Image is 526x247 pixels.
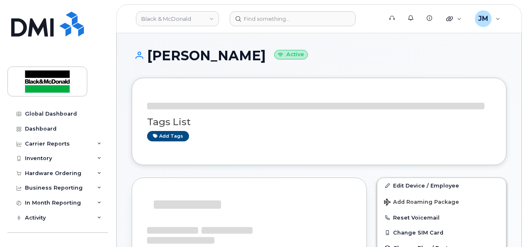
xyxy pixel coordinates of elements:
button: Add Roaming Package [377,193,506,210]
button: Change SIM Card [377,225,506,240]
a: Add tags [147,131,189,141]
h3: Tags List [147,117,491,127]
span: Add Roaming Package [384,199,459,207]
a: Edit Device / Employee [377,178,506,193]
small: Active [274,50,308,59]
button: Reset Voicemail [377,210,506,225]
h1: [PERSON_NAME] [132,48,506,63]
